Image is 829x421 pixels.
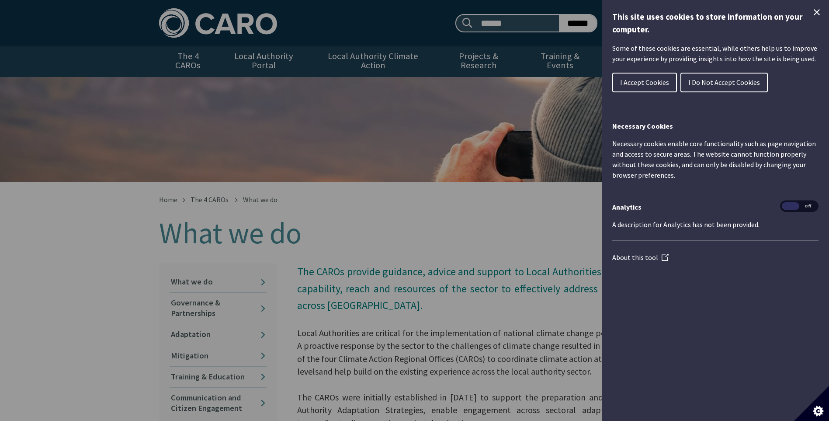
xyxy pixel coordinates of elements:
h2: Necessary Cookies [612,121,819,131]
button: Close Cookie Control [812,7,822,18]
button: I Accept Cookies [612,73,677,92]
span: I Do Not Accept Cookies [688,78,760,87]
h3: Analytics [612,202,819,212]
a: About this tool [612,253,669,262]
h1: This site uses cookies to store information on your computer. [612,11,819,36]
button: Set cookie preferences [794,386,829,421]
span: Off [799,202,817,210]
span: I Accept Cookies [620,78,669,87]
button: I Do Not Accept Cookies [680,73,768,92]
p: Necessary cookies enable core functionality such as page navigation and access to secure areas. T... [612,138,819,180]
p: Some of these cookies are essential, while others help us to improve your experience by providing... [612,43,819,64]
p: A description for Analytics has not been provided. [612,219,819,230]
span: On [782,202,799,210]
